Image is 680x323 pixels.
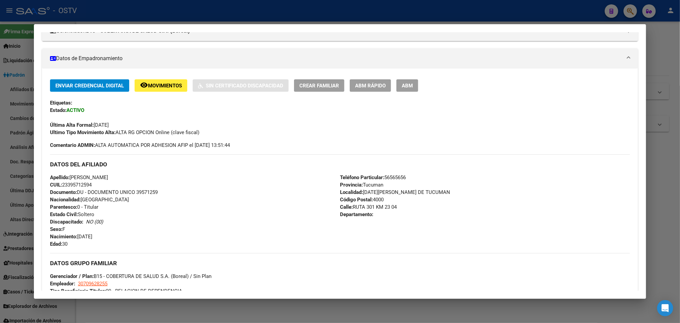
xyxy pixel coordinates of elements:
button: Sin Certificado Discapacidad [193,79,289,92]
h3: DATOS DEL AFILIADO [50,161,630,168]
strong: Parentesco: [50,204,77,210]
span: 4000 [340,197,384,203]
button: Enviar Credencial Digital [50,79,129,92]
strong: Comentario ADMIN: [50,142,95,148]
button: ABM Rápido [350,79,391,92]
span: [PERSON_NAME] [50,174,108,180]
span: ALTA RG OPCION Online (clave fiscal) [50,129,199,135]
strong: Apellido: [50,174,69,180]
mat-panel-title: Datos de Empadronamiento [50,54,622,63]
strong: Estado Civil: [50,211,78,217]
span: [DATE] [50,234,92,240]
span: 23395712594 [50,182,92,188]
span: Soltero [50,211,94,217]
mat-expansion-panel-header: Datos de Empadronamiento [42,48,638,69]
strong: Localidad: [340,189,363,195]
strong: Documento: [50,189,77,195]
button: Movimientos [135,79,187,92]
strong: Provincia: [340,182,363,188]
strong: Tipo Beneficiario Titular: [50,288,106,294]
span: ABM Rápido [355,83,386,89]
span: 56565656 [340,174,406,180]
span: Sin Certificado Discapacidad [206,83,283,89]
span: Enviar Credencial Digital [55,83,124,89]
strong: Empleador: [50,281,75,287]
span: 30709628255 [78,281,107,287]
strong: Edad: [50,241,62,247]
span: DU - DOCUMENTO UNICO 39571259 [50,189,158,195]
strong: Etiquetas: [50,100,72,106]
span: Crear Familiar [299,83,339,89]
span: Tucuman [340,182,383,188]
span: ALTA AUTOMATICA POR ADHESION AFIP el [DATE] 13:51:44 [50,142,230,149]
strong: Ultimo Tipo Movimiento Alta: [50,129,115,135]
div: Open Intercom Messenger [657,300,673,316]
span: 00 - RELACION DE DEPENDENCIA [50,288,182,294]
strong: Nacionalidad: [50,197,81,203]
strong: ACTIVO [66,107,84,113]
strong: Última Alta Formal: [50,122,94,128]
button: Crear Familiar [294,79,344,92]
strong: Gerenciador / Plan: [50,273,94,279]
strong: Teléfono Particular: [340,174,384,180]
h3: DATOS GRUPO FAMILIAR [50,259,630,267]
strong: Discapacitado: [50,219,83,225]
span: [DATE][PERSON_NAME] DE TUCUMAN [340,189,450,195]
strong: Calle: [340,204,353,210]
span: Movimientos [148,83,182,89]
strong: Departamento: [340,211,373,217]
span: RUTA 301 KM 23 04 [340,204,397,210]
span: 0 - Titular [50,204,98,210]
strong: Estado: [50,107,66,113]
strong: Código Postal: [340,197,373,203]
i: NO (00) [86,219,103,225]
strong: Sexo: [50,226,62,232]
span: F [50,226,65,232]
span: B15 - COBERTURA DE SALUD S.A. (Boreal) / Sin Plan [50,273,211,279]
strong: CUIL: [50,182,62,188]
button: ABM [396,79,418,92]
span: ABM [402,83,413,89]
strong: Nacimiento: [50,234,77,240]
mat-icon: remove_red_eye [140,81,148,89]
span: [GEOGRAPHIC_DATA] [50,197,129,203]
span: 30 [50,241,67,247]
span: [DATE] [50,122,109,128]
